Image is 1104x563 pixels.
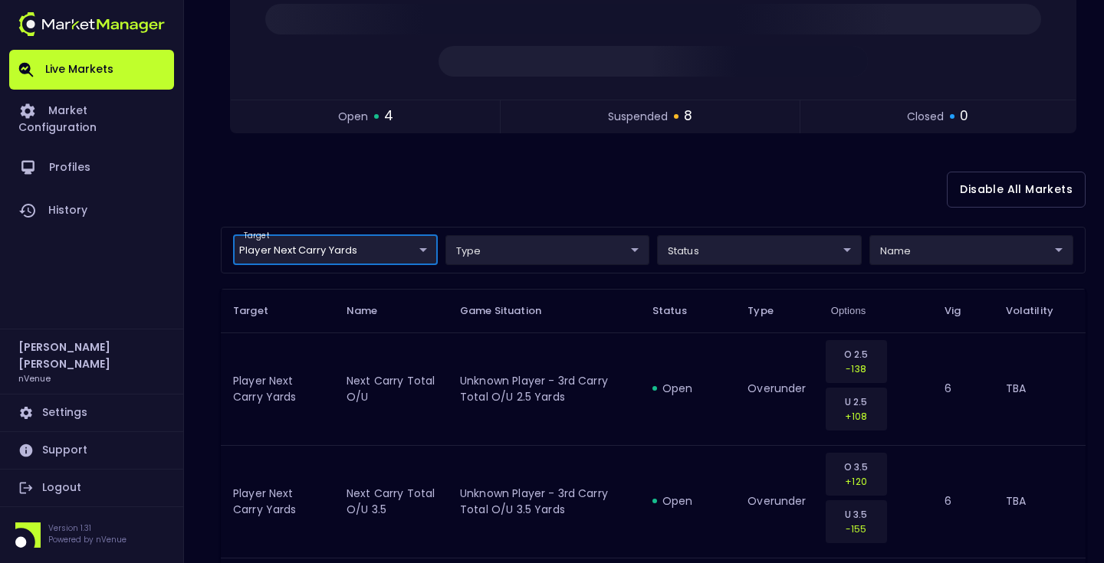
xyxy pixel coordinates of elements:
[9,50,174,90] a: Live Markets
[9,470,174,506] a: Logout
[221,445,334,558] td: Player Next Carry Yards
[347,304,398,318] span: Name
[907,109,944,125] span: closed
[334,332,448,445] td: Next Carry Total O/U
[18,339,165,372] h2: [PERSON_NAME] [PERSON_NAME]
[48,534,127,545] p: Powered by nVenue
[1006,304,1073,318] span: Volatility
[994,332,1086,445] td: TBA
[836,347,877,362] p: O 2.5
[445,235,650,265] div: target
[735,445,818,558] td: overunder
[48,522,127,534] p: Version 1.31
[9,189,174,232] a: History
[657,235,862,265] div: target
[233,304,288,318] span: Target
[9,394,174,431] a: Settings
[836,362,877,376] p: -138
[18,372,51,384] h3: nVenue
[244,231,269,241] label: target
[448,445,640,558] td: Unknown Player - 3rd Carry Total O/U 3.5 Yards
[932,332,993,445] td: 6
[448,332,640,445] td: Unknown Player - 3rd Carry Total O/U 2.5 Yards
[334,445,448,558] td: Next Carry Total O/U 3.5
[652,381,723,396] div: open
[836,409,877,424] p: +108
[684,106,692,126] span: 8
[836,507,877,522] p: U 3.5
[836,522,877,536] p: -155
[608,109,668,125] span: suspended
[9,90,174,146] a: Market Configuration
[652,493,723,509] div: open
[233,235,438,265] div: target
[932,445,993,558] td: 6
[994,445,1086,558] td: TBA
[947,172,1086,208] button: Disable All Markets
[9,146,174,189] a: Profiles
[836,394,877,409] p: U 2.5
[869,235,1074,265] div: target
[960,106,968,126] span: 0
[9,432,174,469] a: Support
[460,304,561,318] span: Game Situation
[945,304,981,318] span: Vig
[735,332,818,445] td: overunder
[836,474,877,489] p: +120
[747,304,793,318] span: Type
[384,106,393,126] span: 4
[18,12,165,36] img: logo
[338,109,368,125] span: open
[221,332,334,445] td: Player Next Carry Yards
[652,304,707,318] span: Status
[836,460,877,474] p: O 3.5
[819,289,933,332] th: Options
[9,522,174,548] div: Version 1.31Powered by nVenue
